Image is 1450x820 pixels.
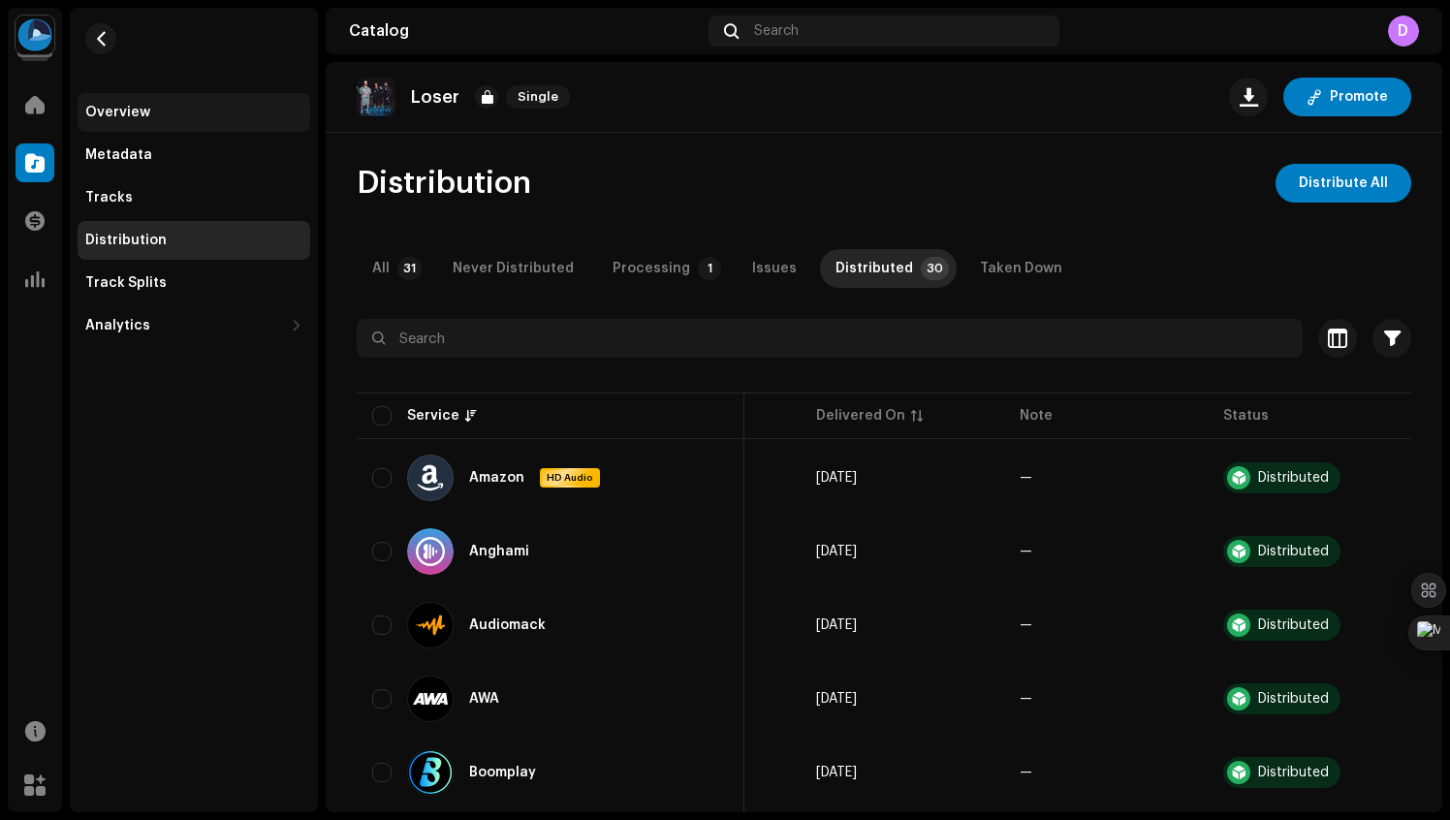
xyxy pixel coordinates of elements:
[372,249,390,288] div: All
[85,275,167,291] div: Track Splits
[816,692,857,706] span: Oct 7, 2025
[469,618,546,632] div: Audiomack
[1020,692,1032,706] re-a-table-badge: —
[78,178,310,217] re-m-nav-item: Tracks
[1020,545,1032,558] re-a-table-badge: —
[469,545,529,558] div: Anghami
[85,105,150,120] div: Overview
[85,190,133,205] div: Tracks
[816,471,857,485] span: Oct 7, 2025
[1299,164,1388,203] span: Distribute All
[1330,78,1388,116] span: Promote
[407,406,459,426] div: Service
[1283,78,1411,116] button: Promote
[78,93,310,132] re-m-nav-item: Overview
[816,545,857,558] span: Oct 7, 2025
[921,257,949,280] p-badge: 30
[1020,471,1032,485] re-a-table-badge: —
[752,249,797,288] div: Issues
[397,257,422,280] p-badge: 31
[1258,618,1329,632] div: Distributed
[357,319,1303,358] input: Search
[1276,164,1411,203] button: Distribute All
[1020,618,1032,632] re-a-table-badge: —
[1388,16,1419,47] div: D
[85,233,167,248] div: Distribution
[85,318,150,333] div: Analytics
[85,147,152,163] div: Metadata
[613,249,690,288] div: Processing
[506,85,570,109] span: Single
[78,306,310,345] re-m-nav-dropdown: Analytics
[16,16,54,54] img: 31a4402c-14a3-4296-bd18-489e15b936d7
[1258,692,1329,706] div: Distributed
[469,766,536,779] div: Boomplay
[469,471,524,485] div: Amazon
[357,164,531,203] span: Distribution
[1258,766,1329,779] div: Distributed
[542,471,598,485] span: HD Audio
[469,692,499,706] div: AWA
[349,23,701,39] div: Catalog
[411,87,459,108] p: Loser
[835,249,913,288] div: Distributed
[1258,545,1329,558] div: Distributed
[78,136,310,174] re-m-nav-item: Metadata
[78,221,310,260] re-m-nav-item: Distribution
[1020,766,1032,779] re-a-table-badge: —
[816,618,857,632] span: Oct 7, 2025
[754,23,799,39] span: Search
[453,249,574,288] div: Never Distributed
[816,406,905,426] div: Delivered On
[1258,471,1329,485] div: Distributed
[980,249,1062,288] div: Taken Down
[357,78,395,116] img: 5b66c9ec-8cc3-4ace-a998-e2e8eb96ef91
[78,264,310,302] re-m-nav-item: Track Splits
[698,257,721,280] p-badge: 1
[816,766,857,779] span: Oct 7, 2025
